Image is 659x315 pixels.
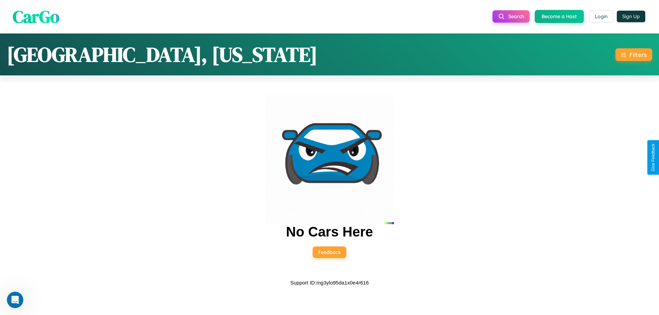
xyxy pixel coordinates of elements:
button: Login [589,10,613,23]
h2: No Cars Here [286,224,373,240]
button: Sign Up [617,11,645,22]
button: Feedback [313,246,346,258]
button: Search [493,10,530,23]
span: Search [508,13,524,20]
div: Give Feedback [651,144,656,171]
div: Filters [629,51,647,58]
p: Support ID: mg3ylo95da1x0e4r616 [290,278,369,287]
button: Filters [615,48,652,61]
h1: [GEOGRAPHIC_DATA], [US_STATE] [7,40,317,69]
img: car [265,95,394,224]
button: Become a Host [535,10,584,23]
span: CarGo [13,4,59,28]
iframe: Intercom live chat [7,292,23,308]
